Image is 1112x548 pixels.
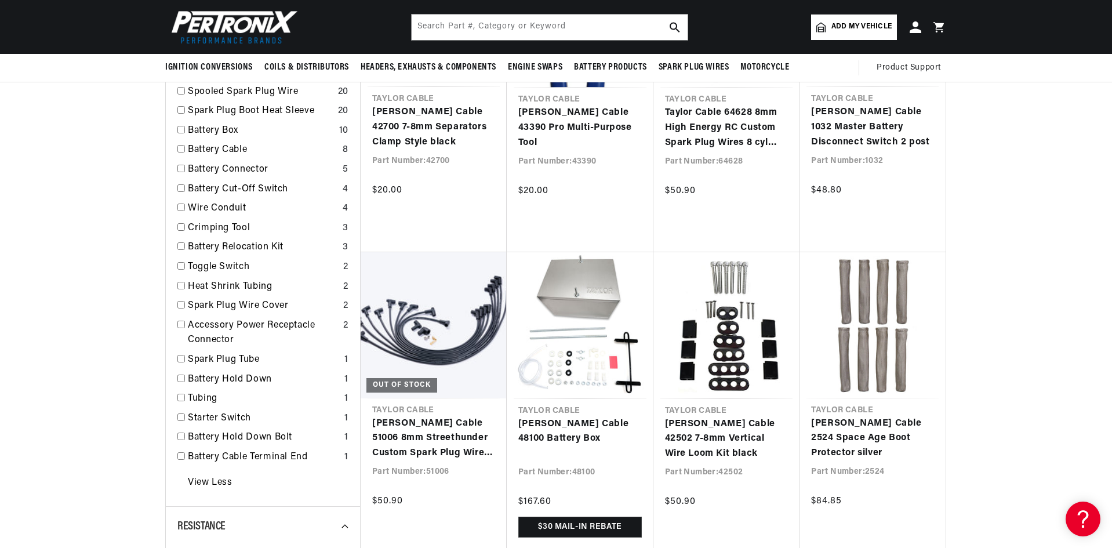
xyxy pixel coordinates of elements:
div: 20 [338,85,348,100]
button: search button [662,14,688,40]
a: Spark Plug Tube [188,353,340,368]
summary: Battery Products [568,54,653,81]
div: 1 [344,411,348,426]
a: [PERSON_NAME] Cable 1032 Master Battery Disconnect Switch 2 post [811,105,934,150]
a: View Less [188,476,232,491]
div: 2 [343,318,348,333]
div: 4 [343,201,348,216]
div: 5 [343,162,348,177]
div: 2 [343,280,348,295]
a: Battery Connector [188,162,338,177]
a: [PERSON_NAME] Cable 42502 7-8mm Vertical Wire Loom Kit black [665,417,788,462]
a: Add my vehicle [811,14,897,40]
span: Engine Swaps [508,61,562,74]
a: Crimping Tool [188,221,338,236]
summary: Coils & Distributors [259,54,355,81]
span: Coils & Distributors [264,61,349,74]
span: Spark Plug Wires [659,61,729,74]
summary: Ignition Conversions [165,54,259,81]
div: 4 [343,182,348,197]
span: Ignition Conversions [165,61,253,74]
span: Product Support [877,61,941,74]
input: Search Part #, Category or Keyword [412,14,688,40]
div: 1 [344,372,348,387]
a: [PERSON_NAME] Cable 48100 Battery Box [518,417,642,447]
a: Battery Box [188,124,335,139]
span: Add my vehicle [831,21,892,32]
a: [PERSON_NAME] Cable 51006 8mm Streethunder Custom Spark Plug Wires 8 cyl black [372,416,495,461]
a: Starter Switch [188,411,340,426]
a: Accessory Power Receptacle Connector [188,318,339,348]
div: 1 [344,430,348,445]
div: 3 [343,221,348,236]
a: [PERSON_NAME] Cable 43390 Pro Multi-Purpose Tool [518,106,642,150]
span: Resistance [177,521,226,532]
a: Battery Hold Down Bolt [188,430,340,445]
a: Spooled Spark Plug Wire [188,85,333,100]
a: Taylor Cable 64628 8mm High Energy RC Custom Spark Plug Wires 8 cyl blue [665,106,788,150]
summary: Headers, Exhausts & Components [355,54,502,81]
div: 2 [343,299,348,314]
a: Battery Cable Terminal End [188,450,340,465]
a: Battery Cable [188,143,338,158]
a: Spark Plug Wire Cover [188,299,339,314]
summary: Engine Swaps [502,54,568,81]
a: Heat Shrink Tubing [188,280,339,295]
summary: Product Support [877,54,947,82]
span: Motorcycle [740,61,789,74]
a: Wire Conduit [188,201,338,216]
img: Pertronix [165,7,299,47]
a: Spark Plug Boot Heat Sleeve [188,104,333,119]
a: Tubing [188,391,340,407]
summary: Motorcycle [735,54,795,81]
a: Battery Relocation Kit [188,240,338,255]
a: Battery Hold Down [188,372,340,387]
div: 1 [344,450,348,465]
div: 20 [338,104,348,119]
div: 1 [344,391,348,407]
span: Battery Products [574,61,647,74]
a: Toggle Switch [188,260,339,275]
span: Headers, Exhausts & Components [361,61,496,74]
a: [PERSON_NAME] Cable 42700 7-8mm Separators Clamp Style black [372,105,495,150]
div: 8 [343,143,348,158]
div: 10 [339,124,348,139]
div: 3 [343,240,348,255]
div: 2 [343,260,348,275]
summary: Spark Plug Wires [653,54,735,81]
div: 1 [344,353,348,368]
a: [PERSON_NAME] Cable 2524 Space Age Boot Protector silver [811,416,934,461]
a: Battery Cut-Off Switch [188,182,338,197]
